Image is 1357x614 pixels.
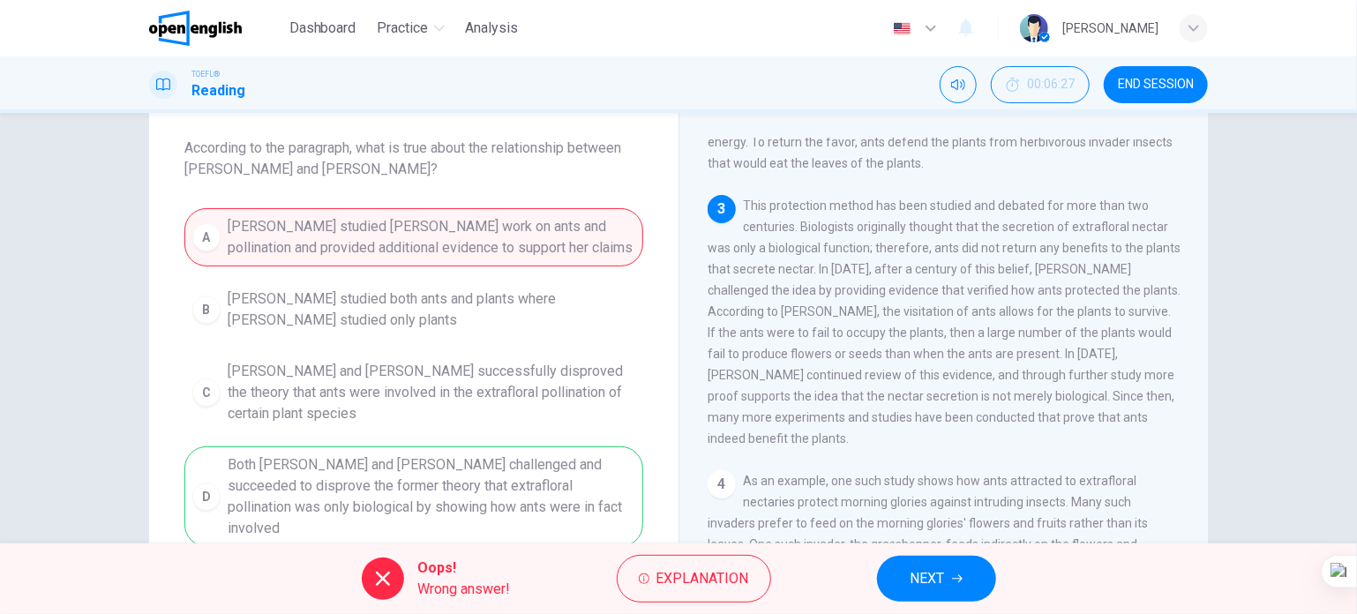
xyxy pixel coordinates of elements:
div: 4 [708,470,736,498]
img: en [891,22,913,35]
button: Dashboard [282,12,364,44]
span: Analysis [466,18,519,39]
span: This protection method has been studied and debated for more than two centuries. Biologists origi... [708,198,1181,446]
a: OpenEnglish logo [149,11,282,46]
button: 00:06:27 [991,66,1090,103]
span: 00:06:27 [1027,78,1075,92]
img: Profile picture [1020,14,1048,42]
div: [PERSON_NAME] [1062,18,1158,39]
span: According to the paragraph, what is true about the relationship between [PERSON_NAME] and [PERSON... [184,138,643,180]
div: Hide [991,66,1090,103]
span: NEXT [911,566,945,591]
span: Practice [378,18,429,39]
span: END SESSION [1118,78,1194,92]
button: Analysis [459,12,526,44]
div: Mute [940,66,977,103]
span: Dashboard [289,18,356,39]
span: Oops! [418,558,511,579]
span: Wrong answer! [418,579,511,600]
span: Explanation [656,566,749,591]
button: Practice [371,12,452,44]
button: END SESSION [1104,66,1208,103]
img: OpenEnglish logo [149,11,242,46]
div: 3 [708,195,736,223]
span: TOEFL® [191,68,220,80]
button: NEXT [877,556,996,602]
h1: Reading [191,80,245,101]
button: Explanation [617,555,771,603]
